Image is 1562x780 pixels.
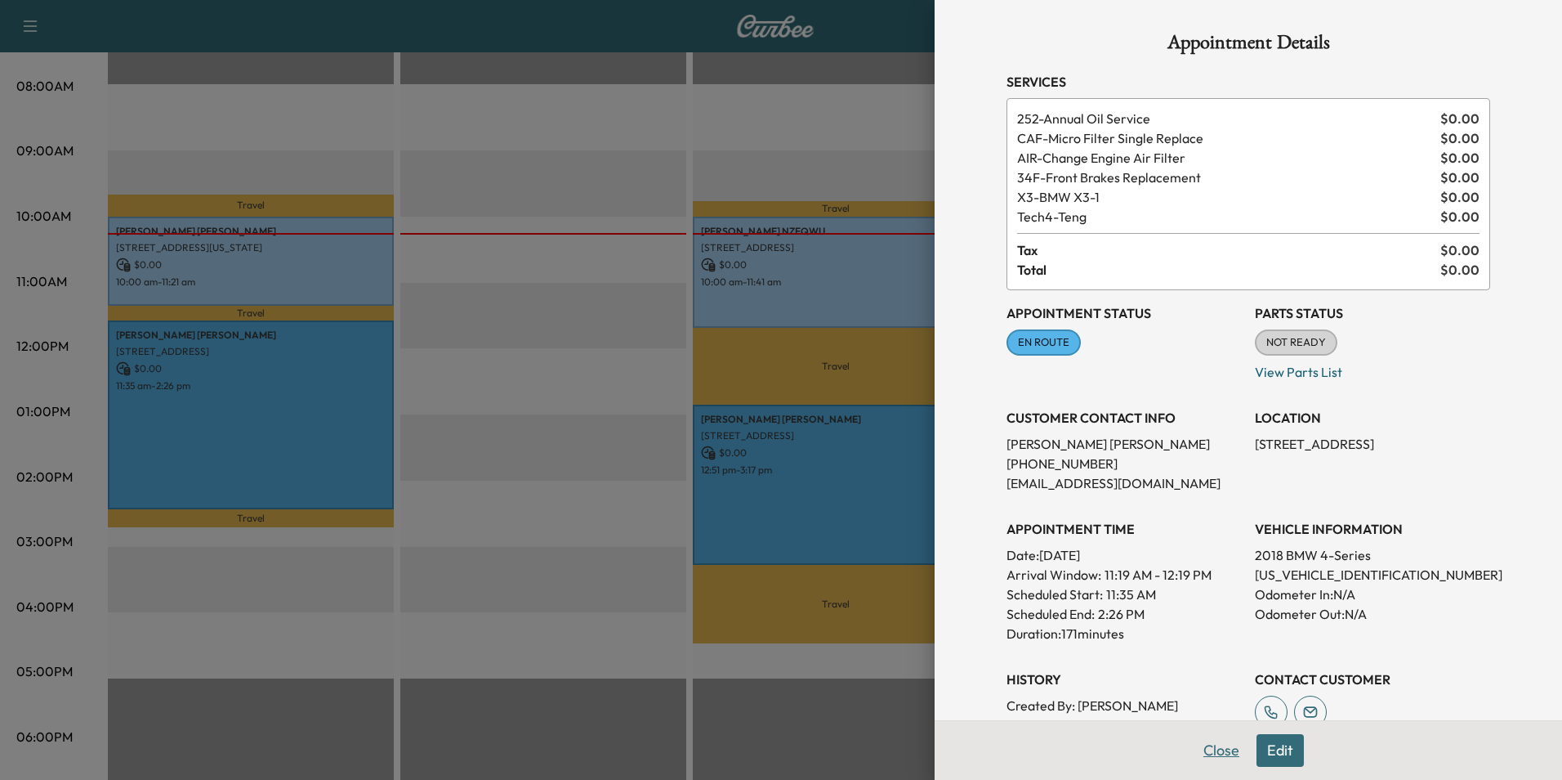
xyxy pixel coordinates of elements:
p: [PHONE_NUMBER] [1006,454,1242,473]
span: NOT READY [1256,334,1336,351]
p: Odometer In: N/A [1255,585,1490,604]
p: View Parts List [1255,356,1490,382]
span: Teng [1017,207,1434,226]
h3: CONTACT CUSTOMER [1255,670,1490,689]
p: Odometer Out: N/A [1255,604,1490,624]
span: EN ROUTE [1008,334,1079,351]
span: Annual Oil Service [1017,109,1434,128]
span: Front Brakes Replacement [1017,168,1434,187]
span: Tax [1017,240,1440,260]
button: Edit [1256,734,1304,767]
h1: Appointment Details [1006,33,1490,59]
span: 11:19 AM - 12:19 PM [1105,565,1212,585]
span: BMW X3-1 [1017,187,1434,207]
span: $ 0.00 [1440,128,1479,148]
p: 2:26 PM [1098,604,1145,624]
p: Scheduled Start: [1006,585,1103,604]
span: $ 0.00 [1440,148,1479,168]
p: Date: [DATE] [1006,545,1242,565]
h3: Appointment Status [1006,303,1242,323]
h3: CUSTOMER CONTACT INFO [1006,408,1242,428]
h3: VEHICLE INFORMATION [1255,519,1490,539]
h3: APPOINTMENT TIME [1006,519,1242,539]
p: [US_VEHICLE_IDENTIFICATION_NUMBER] [1255,565,1490,585]
span: $ 0.00 [1440,207,1479,226]
p: [STREET_ADDRESS] [1255,434,1490,454]
span: $ 0.00 [1440,168,1479,187]
span: $ 0.00 [1440,109,1479,128]
p: 11:35 AM [1106,585,1156,604]
p: Created By : [PERSON_NAME] [1006,696,1242,715]
span: $ 0.00 [1440,187,1479,207]
span: $ 0.00 [1440,240,1479,260]
button: Close [1193,734,1250,767]
span: Change Engine Air Filter [1017,148,1434,168]
h3: Parts Status [1255,303,1490,323]
p: Duration: 171 minutes [1006,624,1242,643]
p: Arrival Window: [1006,565,1242,585]
p: 2018 BMW 4-Series [1255,545,1490,565]
h3: History [1006,670,1242,689]
p: [EMAIL_ADDRESS][DOMAIN_NAME] [1006,473,1242,493]
h3: LOCATION [1255,408,1490,428]
p: Created At : [DATE] 12:29:27 PM [1006,715,1242,735]
p: [PERSON_NAME] [PERSON_NAME] [1006,434,1242,454]
h3: Services [1006,72,1490,92]
span: $ 0.00 [1440,260,1479,280]
span: Total [1017,260,1440,280]
p: Scheduled End: [1006,604,1095,624]
span: Micro Filter Single Replace [1017,128,1434,148]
